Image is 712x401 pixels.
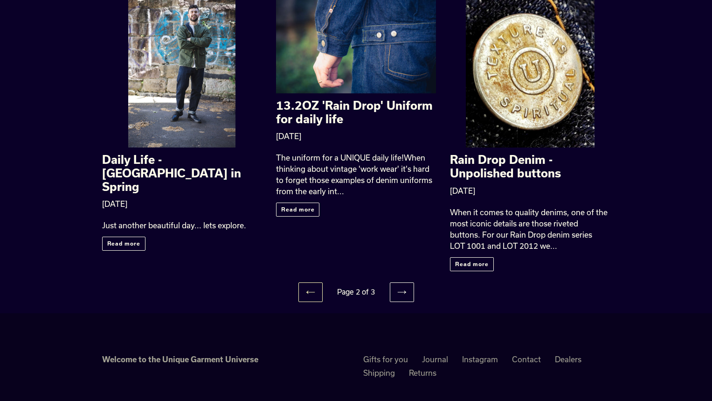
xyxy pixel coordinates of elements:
a: Read more: Daily Life - Mountain Parka in Spring [102,237,146,251]
a: Dealers [555,355,581,364]
strong: Welcome to the Unique Garment Universe [102,355,258,364]
h2: Rain Drop Denim - Unpolished buttons [450,153,610,180]
a: Contact [512,355,541,364]
a: Instagram [462,355,498,364]
span: Just another beautiful day... lets explore. [102,221,246,230]
time: [DATE] [450,186,475,195]
a: Gifts for you [363,355,408,364]
div: The uniform for a UNIQUE daily life!When thinking about vintage 'work wear' it's hard to forget t... [276,152,436,197]
h2: Daily Life - [GEOGRAPHIC_DATA] in Spring [102,153,262,193]
a: Read more: 13.2OZ 'Rain Drop' Uniform for daily life [276,203,320,217]
time: [DATE] [276,132,301,141]
time: [DATE] [102,199,127,208]
a: Journal [422,355,448,364]
a: Shipping [363,368,395,377]
a: Read more: Rain Drop Denim - Unpolished buttons [450,257,494,271]
h2: 13.2OZ 'Rain Drop' Uniform for daily life [276,99,436,126]
div: When it comes to quality denims, one of the most iconic details are those riveted buttons. For ou... [450,207,610,252]
li: Page 2 of 3 [325,287,388,297]
a: Returns [409,368,436,377]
